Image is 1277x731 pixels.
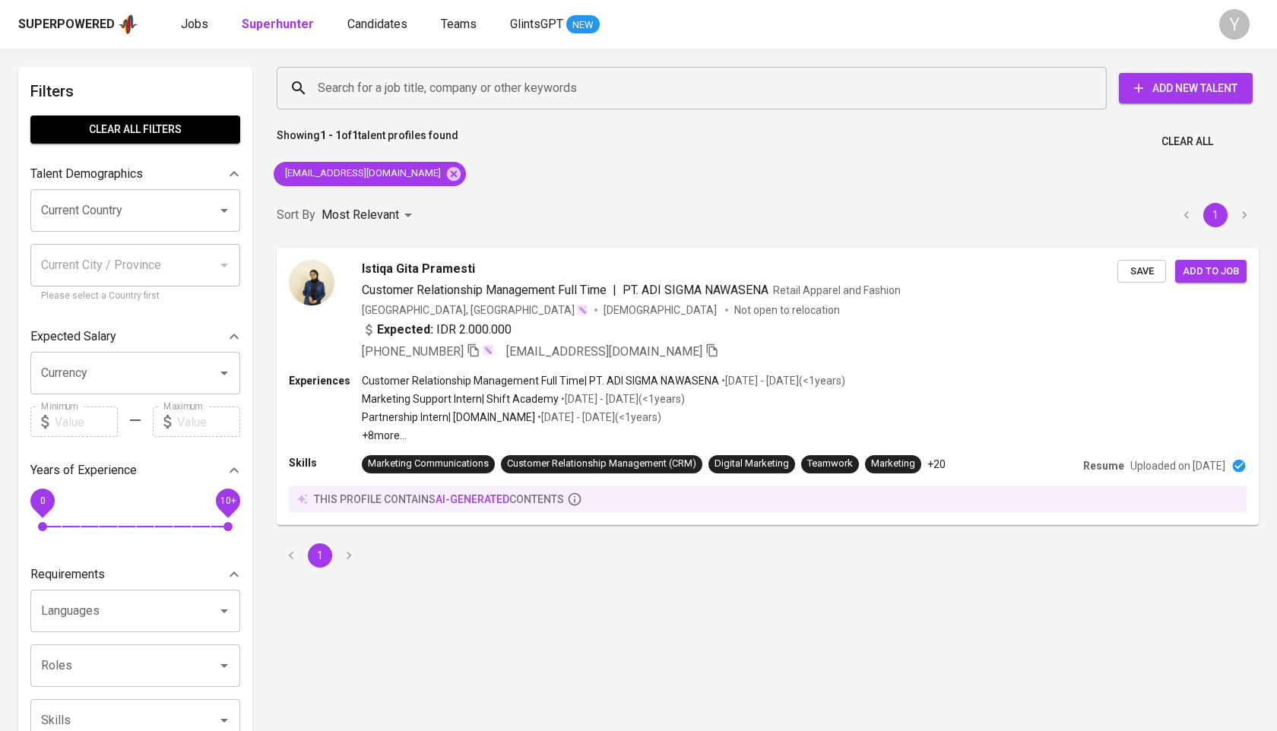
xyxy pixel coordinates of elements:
[30,559,240,590] div: Requirements
[510,17,563,31] span: GlintsGPT
[927,457,946,472] p: +20
[362,321,512,339] div: IDR 2.000.000
[362,260,475,278] span: Istiqa Gita Pramesti
[181,15,211,34] a: Jobs
[55,407,118,437] input: Value
[177,407,240,437] input: Value
[322,206,399,224] p: Most Relevant
[347,15,410,34] a: Candidates
[30,159,240,189] div: Talent Demographics
[40,495,45,506] span: 0
[289,455,362,470] p: Skills
[715,457,789,471] div: Digital Marketing
[719,373,845,388] p: • [DATE] - [DATE] ( <1 years )
[535,410,661,425] p: • [DATE] - [DATE] ( <1 years )
[30,321,240,352] div: Expected Salary
[118,13,138,36] img: app logo
[1083,458,1124,473] p: Resume
[436,493,509,505] span: AI-generated
[30,455,240,486] div: Years of Experience
[1117,260,1166,283] button: Save
[362,428,845,443] p: +8 more ...
[507,457,696,471] div: Customer Relationship Management (CRM)
[214,710,235,731] button: Open
[510,15,600,34] a: GlintsGPT NEW
[1183,263,1239,280] span: Add to job
[1131,79,1241,98] span: Add New Talent
[277,206,315,224] p: Sort By
[362,391,559,407] p: Marketing Support Intern | Shift Academy
[277,248,1259,525] a: Istiqa Gita PramestiCustomer Relationship Management Full Time|PT. ADI SIGMA NAWASENARetail Appar...
[352,129,358,141] b: 1
[30,461,137,479] p: Years of Experience
[289,373,362,388] p: Experiences
[289,260,334,305] img: 9a42862adddb201095047daea4eb07e7.jpg
[41,289,230,304] p: Please select a Country first
[1219,9,1250,40] div: Y
[1130,458,1225,473] p: Uploaded on [DATE]
[506,344,702,359] span: [EMAIL_ADDRESS][DOMAIN_NAME]
[30,328,116,346] p: Expected Salary
[1161,132,1213,151] span: Clear All
[277,543,363,568] nav: pagination navigation
[441,17,477,31] span: Teams
[623,283,768,297] span: PT. ADI SIGMA NAWASENA
[277,128,458,156] p: Showing of talent profiles found
[604,302,719,318] span: [DEMOGRAPHIC_DATA]
[18,13,138,36] a: Superpoweredapp logo
[308,543,332,568] button: page 1
[1155,128,1219,156] button: Clear All
[576,304,588,316] img: magic_wand.svg
[1203,203,1228,227] button: page 1
[30,116,240,144] button: Clear All filters
[1172,203,1259,227] nav: pagination navigation
[242,17,314,31] b: Superhunter
[214,600,235,622] button: Open
[214,200,235,221] button: Open
[566,17,600,33] span: NEW
[368,457,489,471] div: Marketing Communications
[773,284,901,296] span: Retail Apparel and Fashion
[1119,73,1253,103] button: Add New Talent
[362,302,588,318] div: [GEOGRAPHIC_DATA], [GEOGRAPHIC_DATA]
[362,344,464,359] span: [PHONE_NUMBER]
[30,165,143,183] p: Talent Demographics
[1125,263,1158,280] span: Save
[559,391,685,407] p: • [DATE] - [DATE] ( <1 years )
[734,302,840,318] p: Not open to relocation
[314,492,564,507] p: this profile contains contents
[377,321,433,339] b: Expected:
[30,565,105,584] p: Requirements
[362,373,719,388] p: Customer Relationship Management Full Time | PT. ADI SIGMA NAWASENA
[214,362,235,384] button: Open
[322,201,417,229] div: Most Relevant
[242,15,317,34] a: Superhunter
[482,344,494,356] img: magic_wand.svg
[362,410,535,425] p: Partnership Intern | [DOMAIN_NAME]
[274,162,466,186] div: [EMAIL_ADDRESS][DOMAIN_NAME]
[320,129,341,141] b: 1 - 1
[362,283,607,297] span: Customer Relationship Management Full Time
[214,655,235,676] button: Open
[441,15,480,34] a: Teams
[181,17,208,31] span: Jobs
[871,457,915,471] div: Marketing
[43,120,228,139] span: Clear All filters
[613,281,616,299] span: |
[807,457,853,471] div: Teamwork
[18,16,115,33] div: Superpowered
[220,495,236,506] span: 10+
[1175,260,1247,283] button: Add to job
[347,17,407,31] span: Candidates
[30,79,240,103] h6: Filters
[274,166,450,181] span: [EMAIL_ADDRESS][DOMAIN_NAME]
